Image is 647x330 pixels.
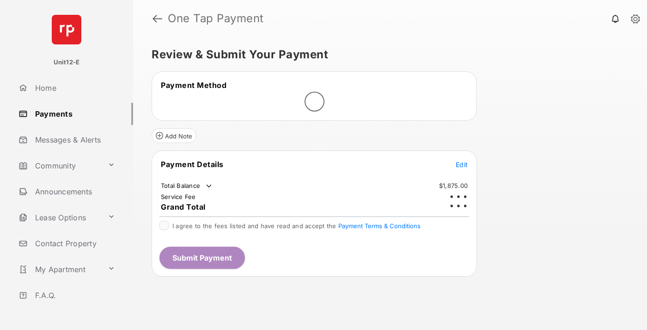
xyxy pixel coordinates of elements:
[456,161,468,168] span: Edit
[160,193,196,201] td: Service Fee
[15,232,133,255] a: Contact Property
[15,103,133,125] a: Payments
[152,49,621,60] h5: Review & Submit Your Payment
[54,58,80,67] p: Unit12-E
[15,77,133,99] a: Home
[161,81,226,90] span: Payment Method
[439,181,468,190] td: $1,875.00
[160,181,214,191] td: Total Balance
[161,160,224,169] span: Payment Details
[172,222,421,230] span: I agree to the fees listed and have read and accept the
[52,15,81,44] img: svg+xml;base64,PHN2ZyB4bWxucz0iaHR0cDovL3d3dy53My5vcmcvMjAwMC9zdmciIHdpZHRoPSI2NCIgaGVpZ2h0PSI2NC...
[15,181,133,203] a: Announcements
[15,129,133,151] a: Messages & Alerts
[15,155,104,177] a: Community
[15,258,104,280] a: My Apartment
[152,128,196,143] button: Add Note
[159,247,245,269] button: Submit Payment
[168,13,264,24] strong: One Tap Payment
[161,202,206,212] span: Grand Total
[338,222,421,230] button: I agree to the fees listed and have read and accept the
[15,206,104,229] a: Lease Options
[456,160,468,169] button: Edit
[15,284,133,306] a: F.A.Q.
